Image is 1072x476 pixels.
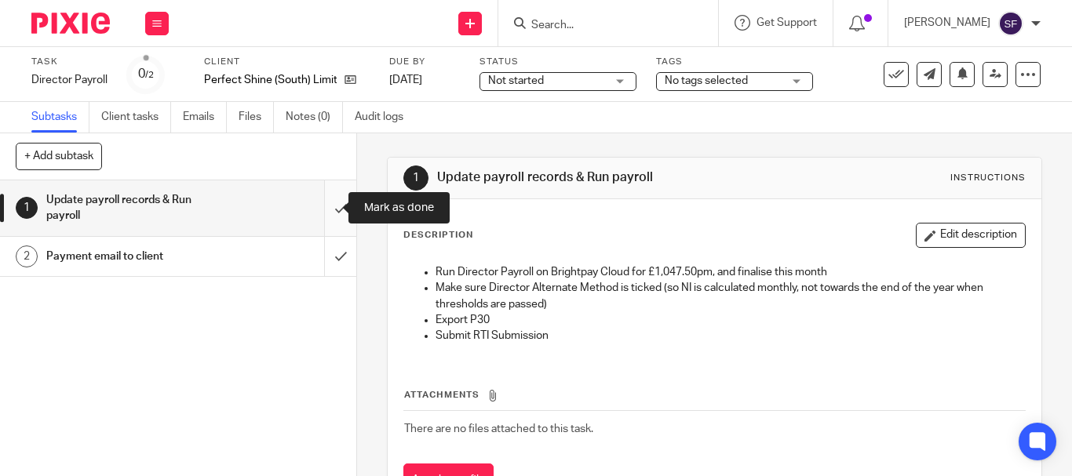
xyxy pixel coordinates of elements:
[437,169,748,186] h1: Update payroll records & Run payroll
[436,328,1025,343] p: Submit RTI Submission
[950,172,1026,184] div: Instructions
[404,391,479,399] span: Attachments
[916,223,1026,248] button: Edit description
[183,102,227,133] a: Emails
[31,72,108,88] div: Director Payroll
[101,102,171,133] a: Client tasks
[403,229,473,242] p: Description
[998,11,1023,36] img: svg%3E
[530,19,671,33] input: Search
[31,13,110,34] img: Pixie
[656,56,813,68] label: Tags
[16,245,38,267] div: 2
[757,17,817,28] span: Get Support
[479,56,636,68] label: Status
[46,188,221,228] h1: Update payroll records & Run payroll
[138,65,154,83] div: 0
[31,56,108,68] label: Task
[904,15,990,31] p: [PERSON_NAME]
[239,102,274,133] a: Files
[488,75,544,86] span: Not started
[16,143,102,169] button: + Add subtask
[16,197,38,219] div: 1
[665,75,748,86] span: No tags selected
[436,280,1025,312] p: Make sure Director Alternate Method is ticked (so NI is calculated monthly, not towards the end o...
[355,102,415,133] a: Audit logs
[389,74,422,85] span: [DATE]
[404,423,593,434] span: There are no files attached to this task.
[436,264,1025,280] p: Run Director Payroll on Brightpay Cloud for £1,047.50pm, and finalise this month
[145,71,154,79] small: /2
[286,102,343,133] a: Notes (0)
[436,312,1025,328] p: Export P30
[31,102,89,133] a: Subtasks
[204,56,370,68] label: Client
[403,165,428,191] div: 1
[204,72,337,88] p: Perfect Shine (South) Limited
[389,56,460,68] label: Due by
[46,245,221,268] h1: Payment email to client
